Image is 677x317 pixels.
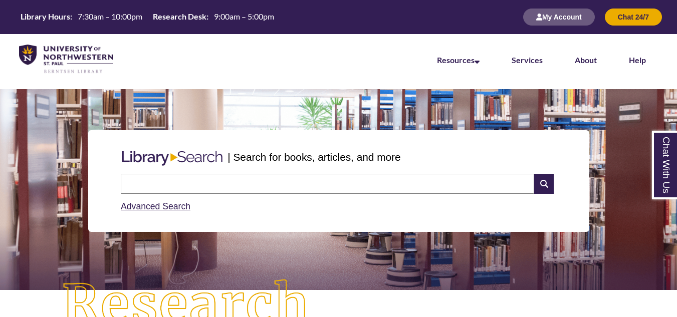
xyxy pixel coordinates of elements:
span: 9:00am – 5:00pm [214,12,274,21]
a: Chat 24/7 [605,13,662,21]
a: Help [629,55,646,65]
a: Resources [437,55,480,65]
a: My Account [523,13,595,21]
th: Research Desk: [149,11,210,22]
table: Hours Today [17,11,278,22]
a: Advanced Search [121,201,190,211]
a: About [575,55,597,65]
img: Libary Search [117,147,228,170]
a: Services [512,55,543,65]
i: Search [534,174,553,194]
a: Hours Today [17,11,278,23]
span: 7:30am – 10:00pm [78,12,142,21]
button: Chat 24/7 [605,9,662,26]
th: Library Hours: [17,11,74,22]
img: UNWSP Library Logo [19,45,113,74]
p: | Search for books, articles, and more [228,149,400,165]
button: My Account [523,9,595,26]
